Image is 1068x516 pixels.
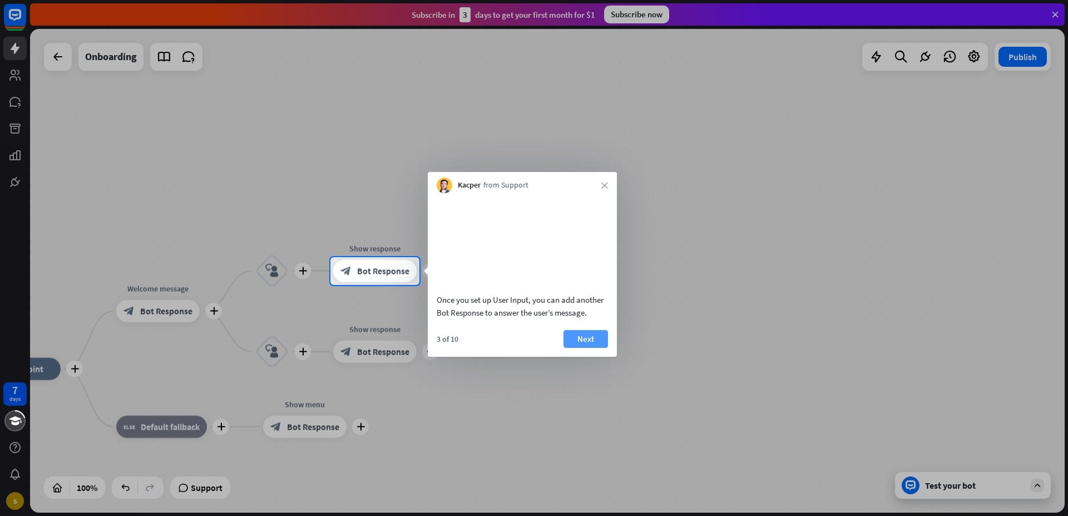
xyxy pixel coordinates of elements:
i: close [601,182,608,189]
span: Bot Response [357,266,409,277]
div: Once you set up User Input, you can add another Bot Response to answer the user’s message. [437,293,608,319]
i: block_bot_response [340,266,352,277]
button: Next [563,330,608,348]
span: from Support [483,180,528,191]
button: Open LiveChat chat widget [9,4,42,38]
span: Kacper [458,180,481,191]
div: 3 of 10 [437,334,458,344]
